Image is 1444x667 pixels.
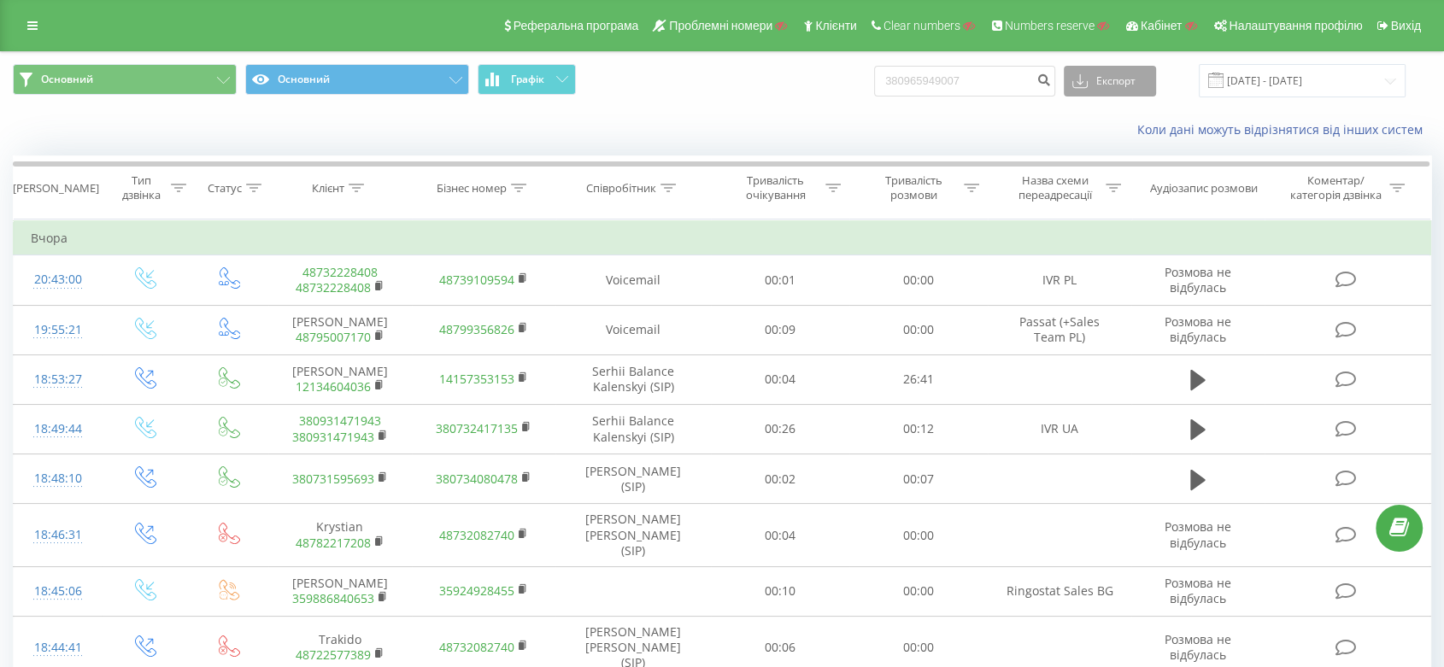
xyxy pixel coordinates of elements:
[849,354,988,404] td: 26:41
[292,590,374,606] a: 359886840653
[436,471,518,487] a: 380734080478
[439,527,514,543] a: 48732082740
[711,504,849,567] td: 00:04
[514,19,639,32] span: Реферальна програма
[555,504,710,567] td: [PERSON_NAME] [PERSON_NAME] (SIP)
[31,263,85,296] div: 20:43:00
[849,404,988,453] td: 00:12
[299,412,381,429] a: 380931471943
[849,255,988,305] td: 00:00
[711,305,849,354] td: 00:09
[555,454,710,504] td: [PERSON_NAME] (SIP)
[868,173,960,202] div: Тривалість розмови
[31,518,85,552] div: 18:46:31
[296,329,371,345] a: 48795007170
[296,535,371,551] a: 48782217208
[849,305,988,354] td: 00:00
[669,19,772,32] span: Проблемні номери
[437,181,507,196] div: Бізнес номер
[1064,66,1156,97] button: Експорт
[586,181,656,196] div: Співробітник
[268,354,412,404] td: [PERSON_NAME]
[14,221,1431,255] td: Вчора
[1137,121,1431,137] a: Коли дані можуть відрізнятися вiд інших систем
[1150,181,1258,196] div: Аудіозапис розмови
[296,647,371,663] a: 48722577389
[711,566,849,616] td: 00:10
[988,255,1131,305] td: IVR PL
[268,566,412,616] td: [PERSON_NAME]
[117,173,167,202] div: Тип дзвінка
[711,404,849,453] td: 00:26
[296,279,371,295] a: 48732228408
[1285,173,1385,202] div: Коментар/категорія дзвінка
[849,504,988,567] td: 00:00
[555,305,710,354] td: Voicemail
[1005,19,1095,32] span: Numbers reserve
[874,66,1055,97] input: Пошук за номером
[31,412,85,446] div: 18:49:44
[41,73,93,86] span: Основний
[439,321,514,337] a: 48799356826
[1141,19,1183,32] span: Кабінет
[31,631,85,664] div: 18:44:41
[439,272,514,288] a: 48739109594
[13,64,237,95] button: Основний
[849,566,988,616] td: 00:00
[245,64,469,95] button: Основний
[268,305,412,354] td: [PERSON_NAME]
[555,255,710,305] td: Voicemail
[31,575,85,608] div: 18:45:06
[1165,631,1231,663] span: Розмова не відбулась
[302,264,378,280] a: 48732228408
[849,454,988,504] td: 00:07
[31,313,85,347] div: 19:55:21
[555,404,710,453] td: Serhii Balance Kalenskyi (SIP)
[1165,313,1231,345] span: Розмова не відбулась
[711,255,849,305] td: 00:01
[988,305,1131,354] td: Passat (+Sales Team PL)
[555,354,710,404] td: Serhii Balance Kalenskyi (SIP)
[711,354,849,404] td: 00:04
[268,504,412,567] td: Krystian
[1165,575,1231,606] span: Розмова не відбулась
[711,454,849,504] td: 00:02
[292,471,374,487] a: 380731595693
[511,73,544,85] span: Графік
[815,19,857,32] span: Клієнти
[1010,173,1101,202] div: Назва схеми переадресації
[296,378,371,395] a: 12134604036
[988,566,1131,616] td: Ringostat Sales BG
[31,462,85,495] div: 18:48:10
[478,64,576,95] button: Графік
[292,429,374,445] a: 380931471943
[1229,19,1362,32] span: Налаштування профілю
[439,371,514,387] a: 14157353153
[312,181,344,196] div: Клієнт
[988,404,1131,453] td: IVR UA
[31,363,85,396] div: 18:53:27
[208,181,242,196] div: Статус
[1165,518,1231,550] span: Розмова не відбулась
[883,19,960,32] span: Clear numbers
[13,181,99,196] div: [PERSON_NAME]
[1391,19,1421,32] span: Вихід
[730,173,821,202] div: Тривалість очікування
[439,639,514,655] a: 48732082740
[436,420,518,436] a: 380732417135
[1165,264,1231,295] span: Розмова не відбулась
[439,582,514,599] a: 35924928455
